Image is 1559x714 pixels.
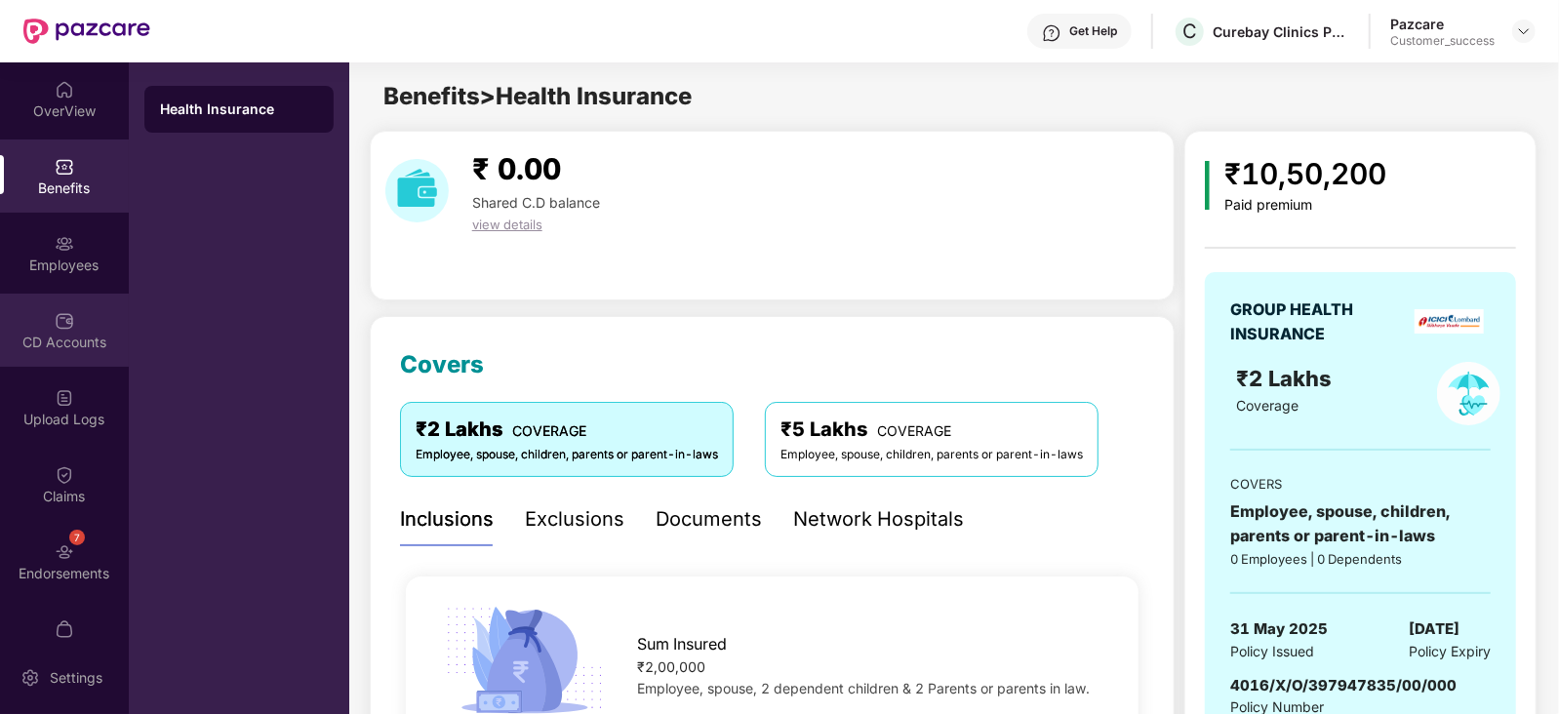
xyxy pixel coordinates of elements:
[69,530,85,545] div: 7
[1230,549,1491,569] div: 0 Employees | 0 Dependents
[400,350,484,378] span: Covers
[472,217,542,232] span: view details
[1182,20,1197,43] span: C
[638,656,1106,678] div: ₹2,00,000
[1230,641,1314,662] span: Policy Issued
[400,504,494,535] div: Inclusions
[472,194,600,211] span: Shared C.D balance
[383,82,692,110] span: Benefits > Health Insurance
[638,632,728,656] span: Sum Insured
[1415,309,1484,334] img: insurerLogo
[1236,366,1338,391] span: ₹2 Lakhs
[512,422,586,439] span: COVERAGE
[656,504,762,535] div: Documents
[1042,23,1061,43] img: svg+xml;base64,PHN2ZyBpZD0iSGVscC0zMngzMiIgeG1sbnM9Imh0dHA6Ly93d3cudzMub3JnLzIwMDAvc3ZnIiB3aWR0aD...
[55,542,74,562] img: svg+xml;base64,PHN2ZyBpZD0iRW5kb3JzZW1lbnRzIiB4bWxucz0iaHR0cDovL3d3dy53My5vcmcvMjAwMC9zdmciIHdpZH...
[780,415,1083,445] div: ₹5 Lakhs
[55,388,74,408] img: svg+xml;base64,PHN2ZyBpZD0iVXBsb2FkX0xvZ3MiIGRhdGEtbmFtZT0iVXBsb2FkIExvZ3MiIHhtbG5zPSJodHRwOi8vd3...
[1390,33,1495,49] div: Customer_success
[1225,197,1387,214] div: Paid premium
[55,234,74,254] img: svg+xml;base64,PHN2ZyBpZD0iRW1wbG95ZWVzIiB4bWxucz0iaHR0cDovL3d3dy53My5vcmcvMjAwMC9zdmciIHdpZHRoPS...
[472,151,561,186] span: ₹ 0.00
[1230,499,1491,548] div: Employee, spouse, children, parents or parent-in-laws
[23,19,150,44] img: New Pazcare Logo
[638,680,1091,696] span: Employee, spouse, 2 dependent children & 2 Parents or parents in law.
[55,465,74,485] img: svg+xml;base64,PHN2ZyBpZD0iQ2xhaW0iIHhtbG5zPSJodHRwOi8vd3d3LnczLm9yZy8yMDAwL3N2ZyIgd2lkdGg9IjIwIi...
[385,159,449,222] img: download
[1225,151,1387,197] div: ₹10,50,200
[1069,23,1117,39] div: Get Help
[1516,23,1532,39] img: svg+xml;base64,PHN2ZyBpZD0iRHJvcGRvd24tMzJ4MzIiIHhtbG5zPSJodHRwOi8vd3d3LnczLm9yZy8yMDAwL3N2ZyIgd2...
[55,157,74,177] img: svg+xml;base64,PHN2ZyBpZD0iQmVuZWZpdHMiIHhtbG5zPSJodHRwOi8vd3d3LnczLm9yZy8yMDAwL3N2ZyIgd2lkdGg9Ij...
[44,668,108,688] div: Settings
[1409,641,1491,662] span: Policy Expiry
[55,619,74,639] img: svg+xml;base64,PHN2ZyBpZD0iTXlfT3JkZXJzIiBkYXRhLW5hbWU9Ik15IE9yZGVycyIgeG1sbnM9Imh0dHA6Ly93d3cudz...
[1213,22,1349,41] div: Curebay Clinics Private Limited
[1409,617,1459,641] span: [DATE]
[55,80,74,99] img: svg+xml;base64,PHN2ZyBpZD0iSG9tZSIgeG1sbnM9Imh0dHA6Ly93d3cudzMub3JnLzIwMDAvc3ZnIiB3aWR0aD0iMjAiIG...
[20,668,40,688] img: svg+xml;base64,PHN2ZyBpZD0iU2V0dGluZy0yMHgyMCIgeG1sbnM9Imh0dHA6Ly93d3cudzMub3JnLzIwMDAvc3ZnIiB3aW...
[1230,297,1401,346] div: GROUP HEALTH INSURANCE
[1390,15,1495,33] div: Pazcare
[1205,161,1210,210] img: icon
[55,311,74,331] img: svg+xml;base64,PHN2ZyBpZD0iQ0RfQWNjb3VudHMiIGRhdGEtbmFtZT0iQ0QgQWNjb3VudHMiIHhtbG5zPSJodHRwOi8vd3...
[416,415,718,445] div: ₹2 Lakhs
[1437,362,1500,425] img: policyIcon
[793,504,964,535] div: Network Hospitals
[525,504,624,535] div: Exclusions
[780,446,1083,464] div: Employee, spouse, children, parents or parent-in-laws
[1236,397,1299,414] span: Coverage
[160,99,318,119] div: Health Insurance
[416,446,718,464] div: Employee, spouse, children, parents or parent-in-laws
[1230,617,1328,641] span: 31 May 2025
[877,422,951,439] span: COVERAGE
[1230,474,1491,494] div: COVERS
[1230,676,1457,694] span: 4016/X/O/397947835/00/000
